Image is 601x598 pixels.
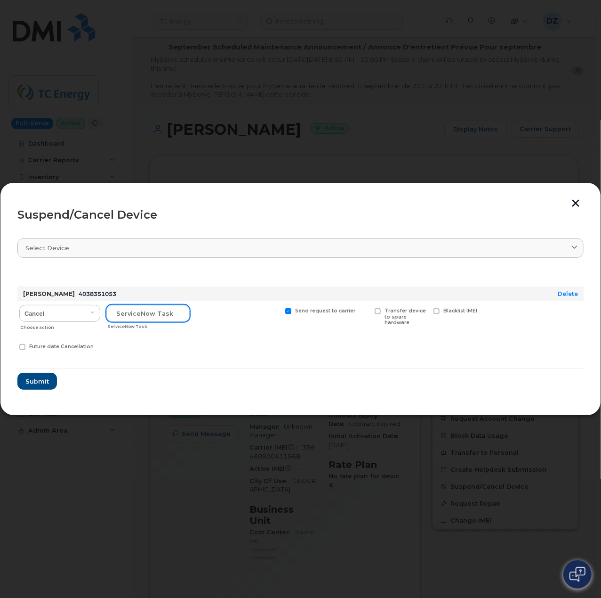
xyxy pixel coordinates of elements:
[558,290,578,297] a: Delete
[422,308,427,313] input: Blacklist IMEI
[17,209,584,221] div: Suspend/Cancel Device
[274,308,279,313] input: Send request to carrier
[569,567,585,582] img: Open chat
[106,305,190,322] input: ServiceNow Task
[363,308,368,313] input: Transfer device to spare hardware
[443,308,477,314] span: Blacklist IMEI
[385,308,426,326] span: Transfer device to spare hardware
[295,308,355,314] span: Send request to carrier
[107,323,190,330] div: ServiceNow Task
